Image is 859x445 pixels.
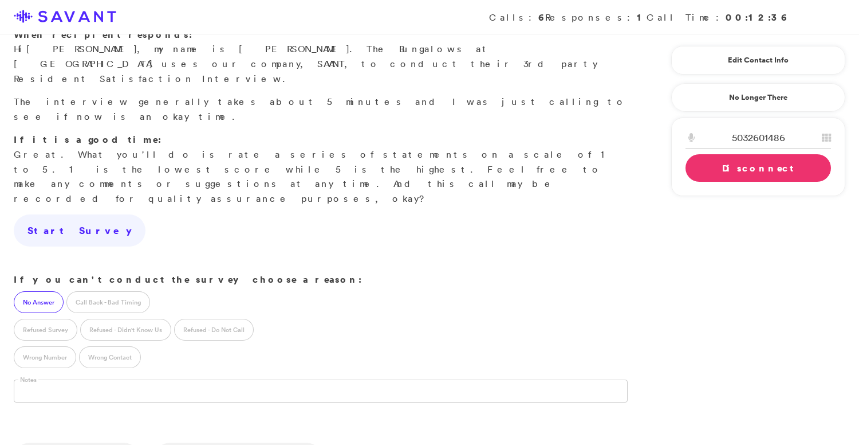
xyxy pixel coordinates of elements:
a: No Longer There [671,83,845,112]
strong: If you can't conduct the survey choose a reason: [14,273,362,286]
strong: If it is a good time: [14,133,161,146]
a: Disconnect [685,154,831,182]
strong: 6 [538,11,545,24]
a: Edit Contact Info [685,51,831,69]
strong: 00:12:36 [726,11,788,24]
p: Great. What you'll do is rate a series of statements on a scale of 1 to 5. 1 is the lowest score ... [14,132,628,206]
label: Refused - Do Not Call [174,319,254,341]
span: [PERSON_NAME] [26,43,137,54]
strong: 1 [637,11,647,24]
strong: When recipient responds: [14,28,192,41]
label: Wrong Number [14,346,76,368]
label: No Answer [14,291,64,313]
label: Notes [18,376,38,384]
label: Call Back - Bad Timing [66,291,150,313]
p: Hi , my name is [PERSON_NAME]. The Bungalows at [GEOGRAPHIC_DATA] uses our company, SAVANT, to co... [14,28,628,86]
label: Refused - Didn't Know Us [80,319,171,341]
a: Start Survey [14,214,145,247]
p: The interview generally takes about 5 minutes and I was just calling to see if now is an okay time. [14,95,628,124]
label: Refused Survey [14,319,77,341]
label: Wrong Contact [79,346,141,368]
